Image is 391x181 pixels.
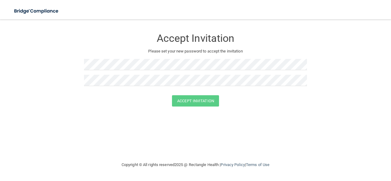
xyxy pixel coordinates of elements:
a: Privacy Policy [221,162,245,167]
button: Accept Invitation [172,95,219,107]
img: bridge_compliance_login_screen.278c3ca4.svg [9,5,64,17]
p: Please set your new password to accept the invitation [89,48,302,55]
h3: Accept Invitation [84,33,307,44]
a: Terms of Use [246,162,269,167]
div: Copyright © All rights reserved 2025 @ Rectangle Health | | [84,155,307,175]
